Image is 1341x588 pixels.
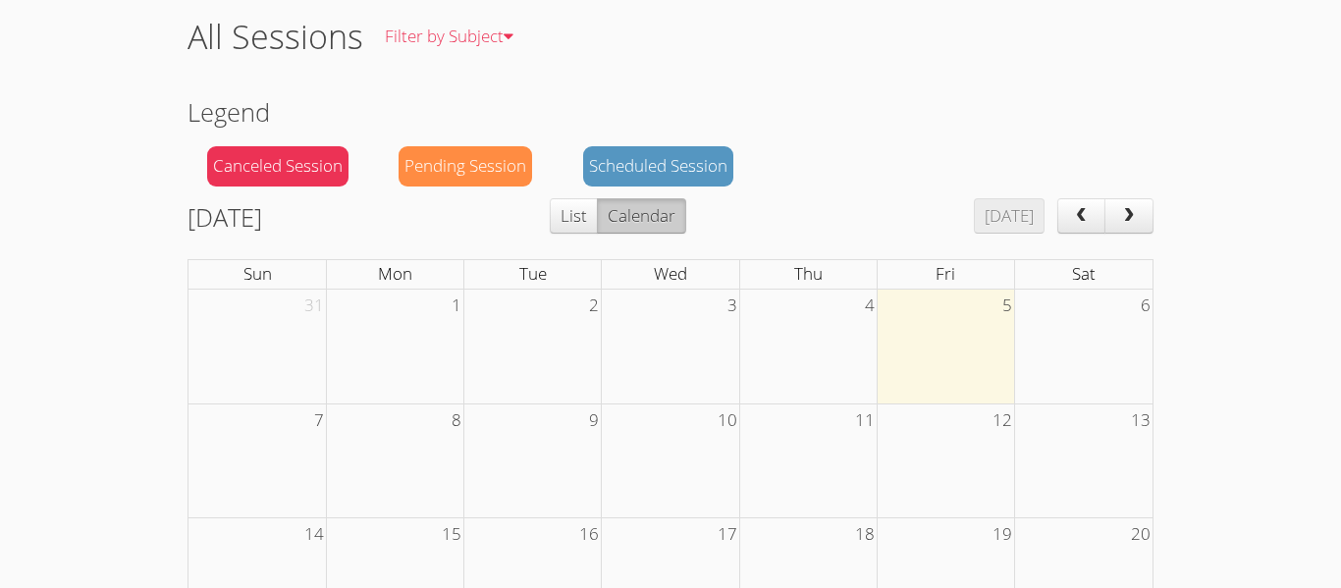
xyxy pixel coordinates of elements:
[302,518,326,551] span: 14
[597,198,686,234] button: Calendar
[1057,198,1106,234] button: prev
[378,262,412,285] span: Mon
[863,290,877,322] span: 4
[725,290,739,322] span: 3
[440,518,463,551] span: 15
[243,262,272,285] span: Sun
[399,146,532,187] div: Pending Session
[577,518,601,551] span: 16
[1104,198,1153,234] button: next
[853,518,877,551] span: 18
[716,518,739,551] span: 17
[853,404,877,437] span: 11
[794,262,823,285] span: Thu
[716,404,739,437] span: 10
[587,290,601,322] span: 2
[519,262,547,285] span: Tue
[312,404,326,437] span: 7
[991,518,1014,551] span: 19
[188,198,262,236] h2: [DATE]
[1139,290,1153,322] span: 6
[936,262,955,285] span: Fri
[550,198,598,234] button: List
[450,404,463,437] span: 8
[583,146,733,187] div: Scheduled Session
[974,198,1045,234] button: [DATE]
[587,404,601,437] span: 9
[207,146,349,187] div: Canceled Session
[188,12,363,62] h1: All Sessions
[1129,404,1153,437] span: 13
[991,404,1014,437] span: 12
[450,290,463,322] span: 1
[302,290,326,322] span: 31
[654,262,687,285] span: Wed
[1072,262,1096,285] span: Sat
[1000,290,1014,322] span: 5
[188,93,1153,131] h2: Legend
[363,1,535,73] a: Filter by Subject
[1129,518,1153,551] span: 20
